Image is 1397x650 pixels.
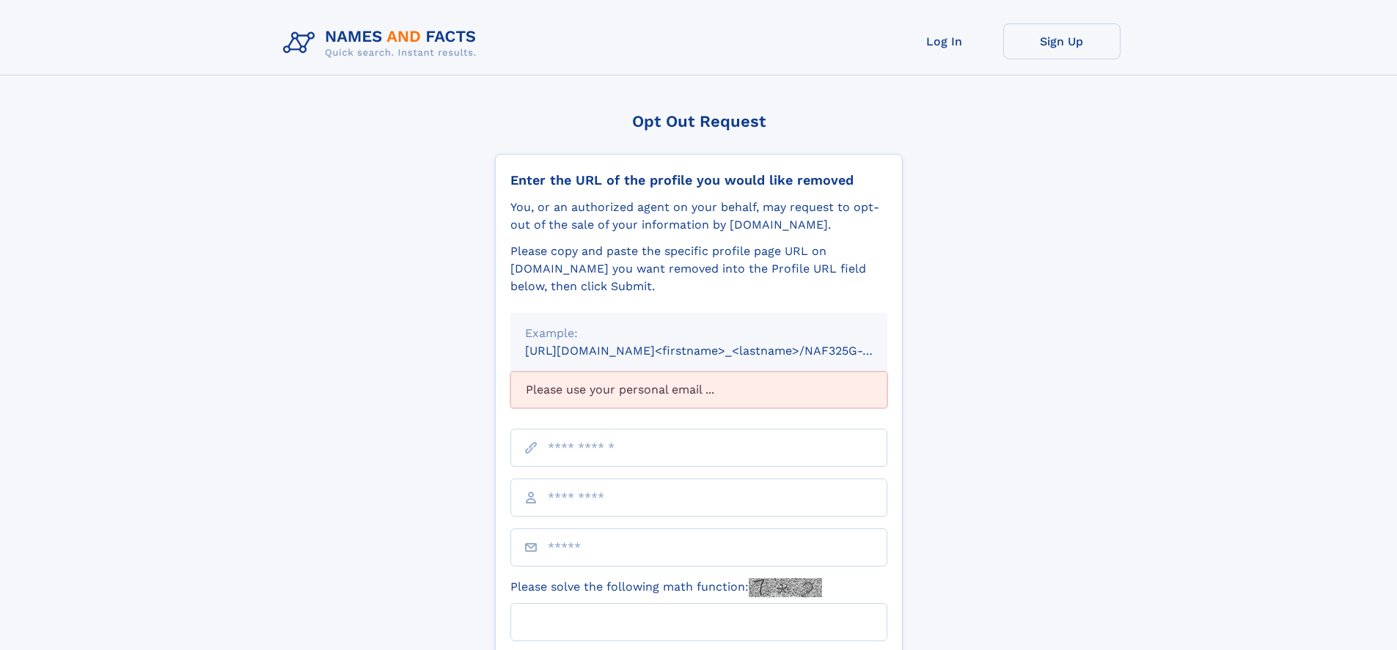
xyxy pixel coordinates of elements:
div: Opt Out Request [495,112,903,130]
a: Sign Up [1003,23,1121,59]
img: Logo Names and Facts [277,23,488,63]
label: Please solve the following math function: [510,578,822,597]
div: Please use your personal email ... [510,372,887,408]
div: Enter the URL of the profile you would like removed [510,172,887,188]
div: Please copy and paste the specific profile page URL on [DOMAIN_NAME] you want removed into the Pr... [510,243,887,295]
a: Log In [886,23,1003,59]
div: You, or an authorized agent on your behalf, may request to opt-out of the sale of your informatio... [510,199,887,234]
small: [URL][DOMAIN_NAME]<firstname>_<lastname>/NAF325G-xxxxxxxx [525,344,915,358]
div: Example: [525,325,873,342]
